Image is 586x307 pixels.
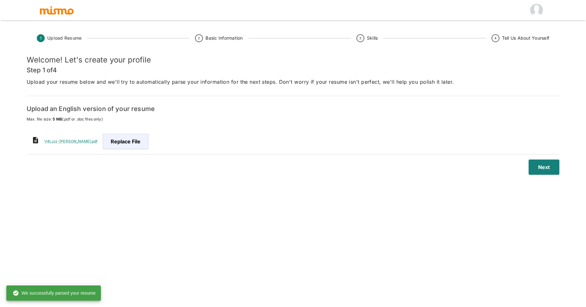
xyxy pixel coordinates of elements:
[13,287,96,299] div: We successfully parsed your resume
[27,116,559,122] span: Max. file size: (.pdf or .doc files only)
[27,55,559,65] h5: Welcome! Let's create your profile
[53,117,62,121] span: 5 MB
[367,35,378,41] span: Skills
[205,35,243,41] span: Basic Information
[530,4,543,16] img: null null
[39,5,74,15] img: logo
[502,35,550,41] span: Tell Us About Yourself
[198,36,200,40] text: 2
[47,35,81,41] span: Upload Resume
[494,36,496,40] text: 4
[40,36,42,41] text: 1
[27,104,559,114] h6: Upload an English version of your resume
[103,134,148,149] span: Replace file
[27,65,559,75] h6: Step 1 of 4
[529,160,559,175] button: Next
[27,77,559,86] p: Upload your resume below and we'll try to automatically parse your information for the next steps...
[359,36,361,40] text: 3
[44,139,98,144] a: V4Luiz-[PERSON_NAME].pdf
